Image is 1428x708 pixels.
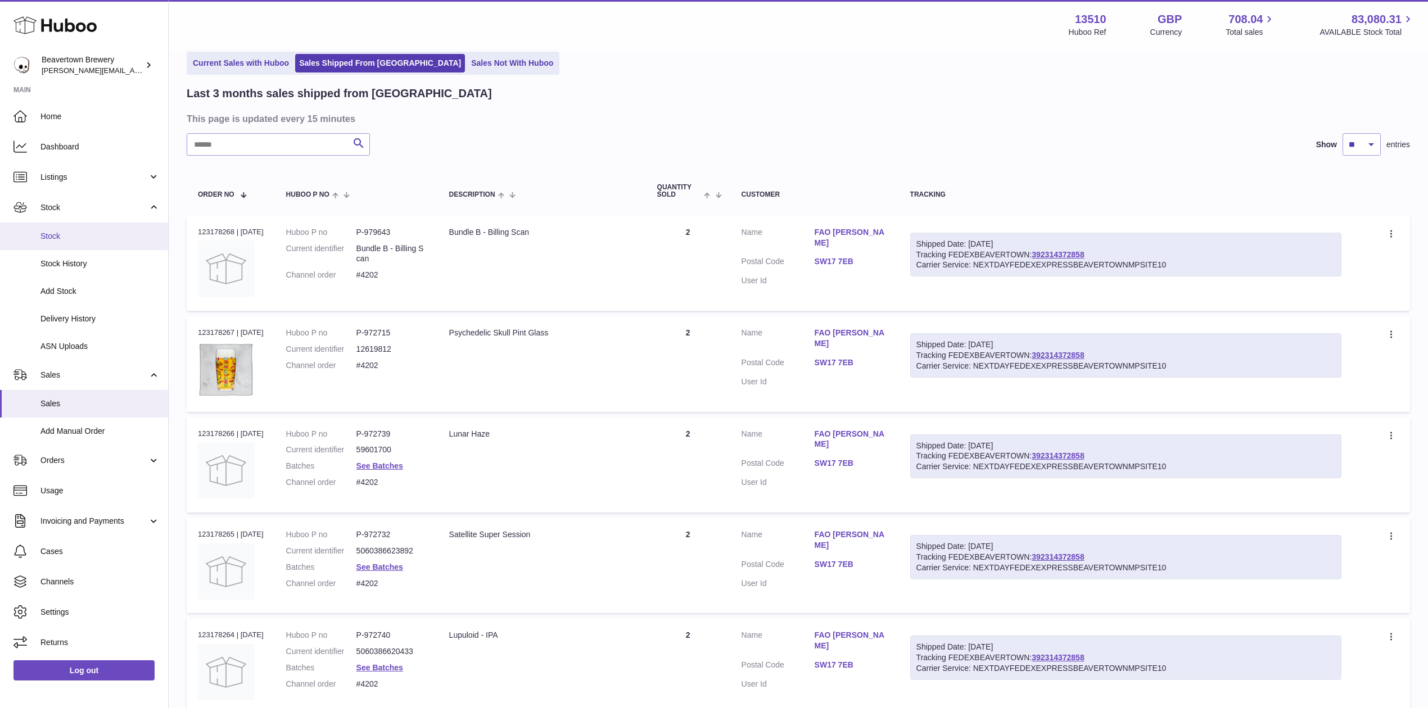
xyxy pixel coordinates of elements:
span: AVAILABLE Stock Total [1319,27,1415,38]
a: SW17 7EB [815,660,888,670]
a: Log out [13,660,155,680]
dt: Channel order [286,270,356,280]
div: Customer [742,191,888,198]
a: 392314372858 [1032,552,1084,561]
dd: #4202 [356,360,427,371]
td: 2 [646,316,730,411]
dd: #4202 [356,270,427,280]
div: Shipped Date: [DATE] [916,642,1335,652]
dt: Current identifier [286,646,356,657]
div: Tracking FEDEXBEAVERTOWN: [910,233,1341,277]
a: 392314372858 [1032,250,1084,259]
div: Carrier Service: NEXTDAYFEDEXEXPRESSBEAVERTOWNMPSITE10 [916,260,1335,270]
span: Returns [40,637,160,648]
span: Total sales [1226,27,1276,38]
dt: User Id [742,679,815,689]
a: SW17 7EB [815,458,888,469]
span: Quantity Sold [657,184,702,198]
dt: Name [742,529,815,553]
dd: #4202 [356,578,427,589]
dt: Batches [286,662,356,673]
dt: Current identifier [286,444,356,455]
dd: #4202 [356,679,427,689]
img: no-photo.jpg [198,240,254,297]
a: FAO [PERSON_NAME] [815,227,888,248]
div: 123178265 | [DATE] [198,529,264,539]
span: Sales [40,370,148,380]
dt: Postal Code [742,660,815,673]
h3: This page is updated every 15 minutes [187,112,1407,125]
div: Tracking FEDEXBEAVERTOWN: [910,434,1341,479]
div: 123178266 | [DATE] [198,429,264,439]
td: 2 [646,518,730,613]
span: Stock [40,231,160,242]
div: Lupuloid - IPA [449,630,635,641]
a: See Batches [356,562,403,571]
dt: User Id [742,477,815,488]
a: FAO [PERSON_NAME] [815,328,888,349]
span: Invoicing and Payments [40,516,148,527]
dt: Huboo P no [286,328,356,338]
strong: 13510 [1075,12,1106,27]
span: Usage [40,485,160,496]
dt: Postal Code [742,458,815,471]
dd: P-972715 [356,328,427,338]
div: 123178268 | [DATE] [198,227,264,237]
span: entries [1386,139,1410,150]
dd: Bundle B - Billing Scan [356,243,427,265]
dt: Channel order [286,578,356,589]
div: Carrier Service: NEXTDAYFEDEXEXPRESSBEAVERTOWNMPSITE10 [916,663,1335,674]
a: 392314372858 [1032,451,1084,460]
div: Tracking FEDEXBEAVERTOWN: [910,535,1341,579]
span: Delivery History [40,314,160,324]
dt: Batches [286,562,356,573]
dd: 59601700 [356,444,427,455]
a: 392314372858 [1032,653,1084,662]
span: 708.04 [1228,12,1263,27]
div: Shipped Date: [DATE] [916,541,1335,552]
span: Stock [40,202,148,213]
a: SW17 7EB [815,559,888,570]
div: Lunar Haze [449,429,635,439]
div: Beavertown Brewery [42,55,143,76]
span: Sales [40,398,160,409]
div: 123178264 | [DATE] [198,630,264,640]
dt: Channel order [286,679,356,689]
span: Channels [40,577,160,587]
span: Home [40,111,160,122]
span: Stock History [40,258,160,269]
dd: P-972739 [356,429,427,439]
dt: User Id [742,578,815,589]
div: Carrier Service: NEXTDAYFEDEXEXPRESSBEAVERTOWNMPSITE10 [916,562,1335,573]
td: 2 [646,216,730,311]
span: Description [449,191,495,198]
span: Listings [40,172,148,183]
a: See Batches [356,663,403,672]
dt: Name [742,630,815,654]
dt: Huboo P no [286,630,356,641]
span: Orders [40,455,148,466]
dd: 5060386620433 [356,646,427,657]
img: beavertown-brewery-psychedlic-pint-glass_36326ebd-29c0-4cac-9570-52cf9d517ba4.png [198,342,254,398]
dt: Huboo P no [286,529,356,540]
dt: Current identifier [286,546,356,556]
div: Tracking [910,191,1341,198]
dt: Channel order [286,360,356,371]
span: Add Manual Order [40,426,160,437]
a: SW17 7EB [815,357,888,368]
img: Matthew.McCormack@beavertownbrewery.co.uk [13,57,30,74]
dt: Postal Code [742,357,815,371]
div: Carrier Service: NEXTDAYFEDEXEXPRESSBEAVERTOWNMPSITE10 [916,361,1335,371]
div: Bundle B - Billing Scan [449,227,635,238]
td: 2 [646,417,730,512]
div: Tracking FEDEXBEAVERTOWN: [910,333,1341,378]
dt: Channel order [286,477,356,488]
dt: Name [742,328,815,352]
img: no-photo.jpg [198,442,254,498]
span: Dashboard [40,142,160,152]
strong: GBP [1158,12,1182,27]
dt: User Id [742,275,815,286]
a: FAO [PERSON_NAME] [815,429,888,450]
dd: 5060386623892 [356,546,427,556]
a: FAO [PERSON_NAME] [815,529,888,551]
